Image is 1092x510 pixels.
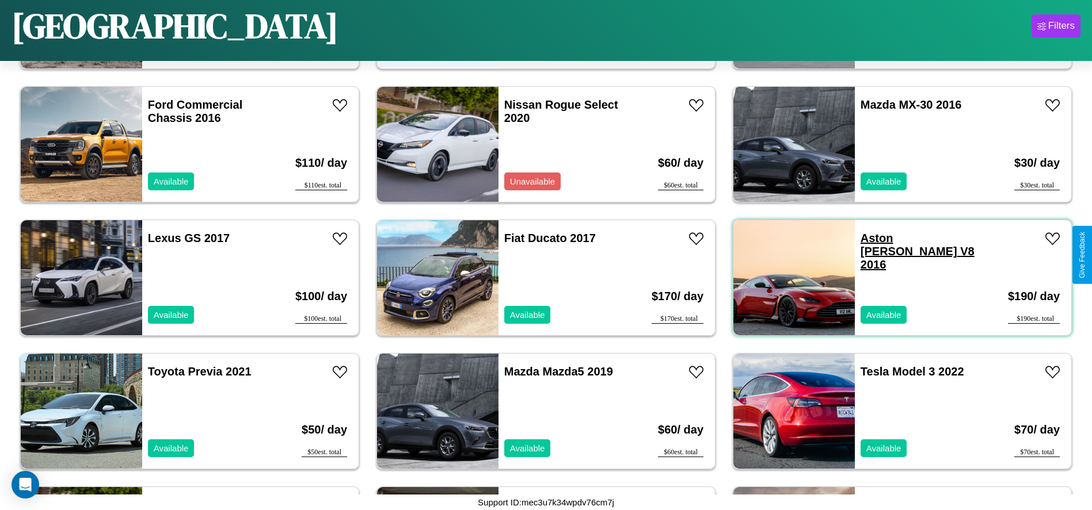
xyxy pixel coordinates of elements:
p: Unavailable [510,174,555,189]
h3: $ 30 / day [1014,145,1060,181]
div: Open Intercom Messenger [12,471,39,499]
h3: $ 60 / day [658,145,703,181]
p: Available [154,440,189,456]
div: Filters [1048,20,1075,32]
p: Support ID: mec3u7k34wpdv76cm7j [478,494,614,510]
div: $ 60 est. total [658,181,703,190]
div: $ 170 est. total [652,315,703,324]
p: Available [154,174,189,189]
p: Available [510,307,545,323]
p: Available [510,440,545,456]
p: Available [866,440,901,456]
a: Ford Commercial Chassis 2016 [148,98,243,124]
h1: [GEOGRAPHIC_DATA] [12,2,338,49]
div: Give Feedback [1078,232,1086,278]
h3: $ 190 / day [1008,278,1060,315]
a: Tesla Model 3 2022 [861,365,964,378]
div: $ 70 est. total [1014,448,1060,457]
a: Mazda Mazda5 2019 [504,365,613,378]
h3: $ 110 / day [295,145,347,181]
div: $ 110 est. total [295,181,347,190]
a: Fiat Ducato 2017 [504,232,596,244]
a: Lexus GS 2017 [148,232,230,244]
h3: $ 170 / day [652,278,703,315]
p: Available [866,174,901,189]
h3: $ 60 / day [658,412,703,448]
a: Mazda MX-30 2016 [861,98,962,111]
h3: $ 70 / day [1014,412,1060,448]
div: $ 190 est. total [1008,315,1060,324]
button: Filters [1032,14,1080,37]
a: Aston [PERSON_NAME] V8 2016 [861,232,975,271]
p: Available [866,307,901,323]
div: $ 30 est. total [1014,181,1060,190]
h3: $ 100 / day [295,278,347,315]
p: Available [154,307,189,323]
div: $ 100 est. total [295,315,347,324]
div: $ 60 est. total [658,448,703,457]
a: Nissan Rogue Select 2020 [504,98,618,124]
div: $ 50 est. total [302,448,347,457]
a: Toyota Previa 2021 [148,365,252,378]
h3: $ 50 / day [302,412,347,448]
